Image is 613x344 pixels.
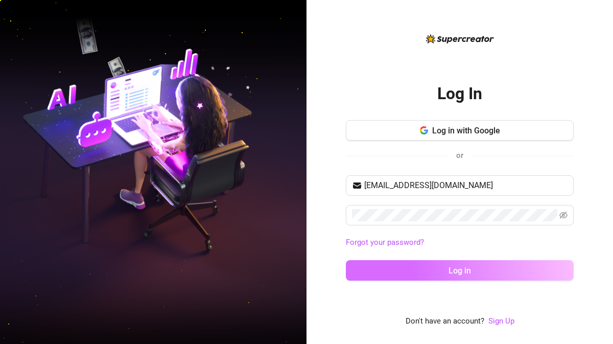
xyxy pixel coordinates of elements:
[346,120,574,141] button: Log in with Google
[364,179,568,192] input: Your email
[449,266,471,276] span: Log in
[488,316,514,326] a: Sign Up
[346,237,574,249] a: Forgot your password?
[559,211,568,219] span: eye-invisible
[456,151,463,160] span: or
[346,238,424,247] a: Forgot your password?
[346,260,574,281] button: Log in
[406,315,484,328] span: Don't have an account?
[432,126,500,135] span: Log in with Google
[426,34,494,43] img: logo-BBDzfeDw.svg
[437,83,482,104] h2: Log In
[488,315,514,328] a: Sign Up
